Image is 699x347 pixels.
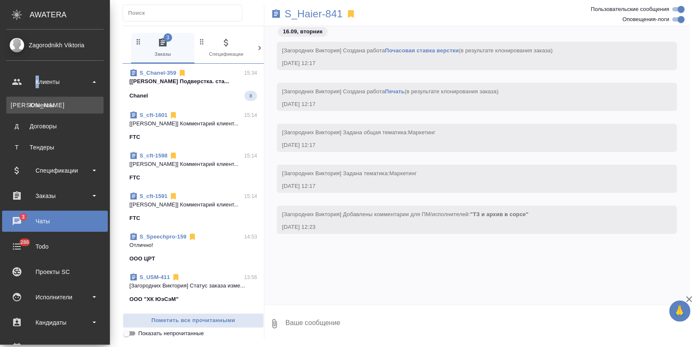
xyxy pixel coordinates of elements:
[591,5,669,14] span: Пользовательские сообщения
[2,211,108,232] a: 3Чаты
[6,190,104,202] div: Заказы
[129,295,178,304] p: ООО "ХК ЮэСэМ"
[140,152,167,159] a: S_cft-1598
[140,274,170,280] a: S_USM-411
[140,112,167,118] a: S_cft-1601
[164,33,172,42] span: 3
[15,238,34,247] span: 286
[2,261,108,282] a: Проекты SC
[6,291,104,304] div: Исполнители
[669,301,691,322] button: 🙏
[129,241,257,249] p: Отлично!
[385,88,405,95] a: Печать
[6,76,104,88] div: Клиенты
[282,59,647,68] div: [DATE] 12:17
[11,101,99,109] div: Клиенты
[283,27,323,36] p: 16.09, вторник
[129,92,148,100] p: Chanel
[244,111,258,119] p: 15:14
[6,316,104,329] div: Кандидаты
[282,182,647,190] div: [DATE] 12:17
[129,160,257,168] p: [[PERSON_NAME]] Комментарий клиент...
[198,38,206,46] svg: Зажми и перетащи, чтобы поменять порядок вкладок
[11,143,99,152] div: Тендеры
[129,77,257,86] p: [[PERSON_NAME] Подверстка. ста...
[282,129,436,136] span: [Загородних Виктория] Задана общая тематика:
[123,268,264,309] div: S_USM-41113:56[Загородних Виктория] Статус заказа изме...ООО "ХК ЮэСэМ"
[6,41,104,50] div: Zagorodnikh Viktoria
[129,282,257,290] p: [Загородних Виктория] Статус заказа изме...
[408,129,436,136] span: Маркетинг
[129,133,140,141] p: FTC
[129,173,140,182] p: FTC
[134,38,143,46] svg: Зажми и перетащи, чтобы поменять порядок вкладок
[140,70,176,76] a: S_Chanel-359
[282,100,647,108] div: [DATE] 12:17
[622,15,669,24] span: Оповещения-логи
[673,302,687,320] span: 🙏
[282,211,529,217] span: [Загородних Виктория] Добавлены комментарии для ПМ/исполнителей:
[389,170,417,176] span: Маркетинг
[6,164,104,177] div: Спецификации
[134,38,191,58] span: Заказы
[285,10,343,18] a: S_Haier-841
[6,118,104,135] a: ДДоговоры
[470,211,529,217] span: "ТЗ и архив в сорсе"
[282,223,647,231] div: [DATE] 12:23
[244,192,258,201] p: 15:14
[169,152,178,160] svg: Отписаться
[30,6,110,23] div: AWATERA
[6,139,104,156] a: ТТендеры
[123,146,264,187] div: S_cft-159815:14[[PERSON_NAME]] Комментарий клиент...FTC
[6,97,104,114] a: [PERSON_NAME]Клиенты
[244,152,258,160] p: 15:14
[6,240,104,253] div: Todo
[282,170,417,176] span: [Загородних Виктория] Задана тематика:
[282,141,647,149] div: [DATE] 12:17
[140,193,167,199] a: S_cft-1591
[198,38,255,58] span: Спецификации
[128,7,242,19] input: Поиск
[2,236,108,257] a: 286Todo
[385,47,459,54] a: Почасовая ставка верстки
[172,273,180,282] svg: Отписаться
[6,215,104,228] div: Чаты
[169,111,178,119] svg: Отписаться
[123,64,264,106] div: S_Chanel-35915:34[[PERSON_NAME] Подверстка. ста...Chanel8
[244,69,258,77] p: 15:34
[123,313,264,328] button: Пометить все прочитанными
[169,192,178,201] svg: Отписаться
[129,119,257,128] p: [[PERSON_NAME]] Комментарий клиент...
[123,106,264,146] div: S_cft-160115:14[[PERSON_NAME]] Комментарий клиент...FTC
[123,228,264,268] div: S_Speechpro-15914:53Отлично!OOO ЦРТ
[244,92,257,100] span: 8
[178,69,186,77] svg: Отписаться
[16,213,30,221] span: 3
[129,214,140,222] p: FTC
[11,122,99,130] div: Договоры
[244,273,258,282] p: 13:56
[123,187,264,228] div: S_cft-159115:14[[PERSON_NAME]] Комментарий клиент...FTC
[127,316,259,325] span: Пометить все прочитанными
[138,329,204,338] span: Показать непрочитанные
[129,201,257,209] p: [[PERSON_NAME]] Комментарий клиент...
[140,233,186,240] a: S_Speechpro-159
[129,255,155,263] p: OOO ЦРТ
[244,233,258,241] p: 14:53
[282,88,499,95] span: [Загородних Виктория] Создана работа (в результате клонирования заказа)
[6,266,104,278] div: Проекты SC
[188,233,197,241] svg: Отписаться
[282,47,553,54] span: [Загородних Виктория] Создана работа (в результате клонирования заказа)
